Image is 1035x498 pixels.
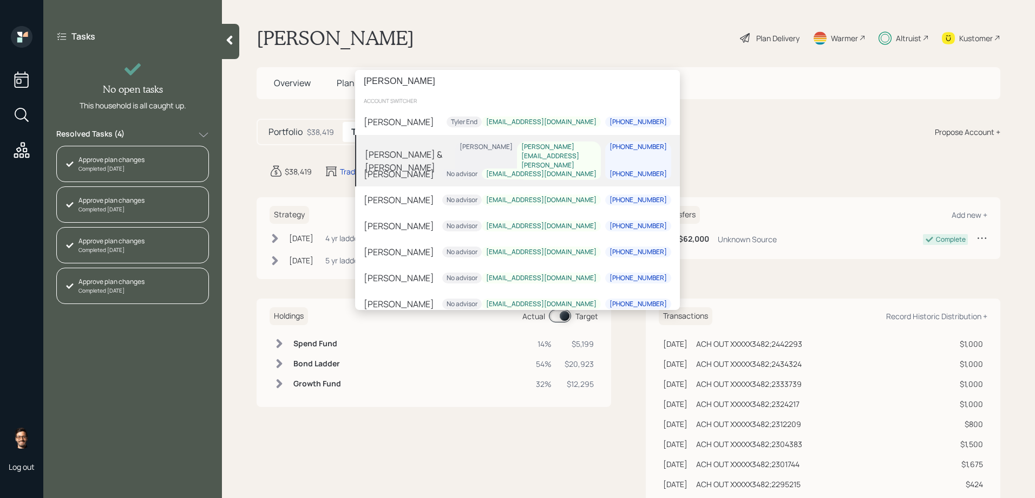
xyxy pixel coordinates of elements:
[364,297,434,311] div: [PERSON_NAME]
[364,271,434,284] div: [PERSON_NAME]
[610,273,667,282] div: [PHONE_NUMBER]
[610,221,667,230] div: [PHONE_NUMBER]
[355,70,680,93] input: Type a command or search…
[610,247,667,256] div: [PHONE_NUMBER]
[610,195,667,204] div: [PHONE_NUMBER]
[610,117,667,126] div: [PHONE_NUMBER]
[521,143,597,179] div: [PERSON_NAME][EMAIL_ADDRESS][PERSON_NAME][DOMAIN_NAME]
[364,193,434,206] div: [PERSON_NAME]
[486,169,597,178] div: [EMAIL_ADDRESS][DOMAIN_NAME]
[610,143,667,152] div: [PHONE_NUMBER]
[364,219,434,232] div: [PERSON_NAME]
[486,117,597,126] div: [EMAIL_ADDRESS][DOMAIN_NAME]
[355,93,680,109] div: account switcher
[447,169,477,178] div: No advisor
[364,167,434,180] div: [PERSON_NAME]
[447,299,477,308] div: No advisor
[486,221,597,230] div: [EMAIL_ADDRESS][DOMAIN_NAME]
[460,143,513,152] div: [PERSON_NAME]
[364,115,434,128] div: [PERSON_NAME]
[447,195,477,204] div: No advisor
[447,221,477,230] div: No advisor
[447,247,477,256] div: No advisor
[451,117,477,126] div: Tyler End
[364,245,434,258] div: [PERSON_NAME]
[486,273,597,282] div: [EMAIL_ADDRESS][DOMAIN_NAME]
[610,299,667,308] div: [PHONE_NUMBER]
[486,195,597,204] div: [EMAIL_ADDRESS][DOMAIN_NAME]
[486,299,597,308] div: [EMAIL_ADDRESS][DOMAIN_NAME]
[610,169,667,178] div: [PHONE_NUMBER]
[365,147,455,173] div: [PERSON_NAME] & [PERSON_NAME]
[486,247,597,256] div: [EMAIL_ADDRESS][DOMAIN_NAME]
[447,273,477,282] div: No advisor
